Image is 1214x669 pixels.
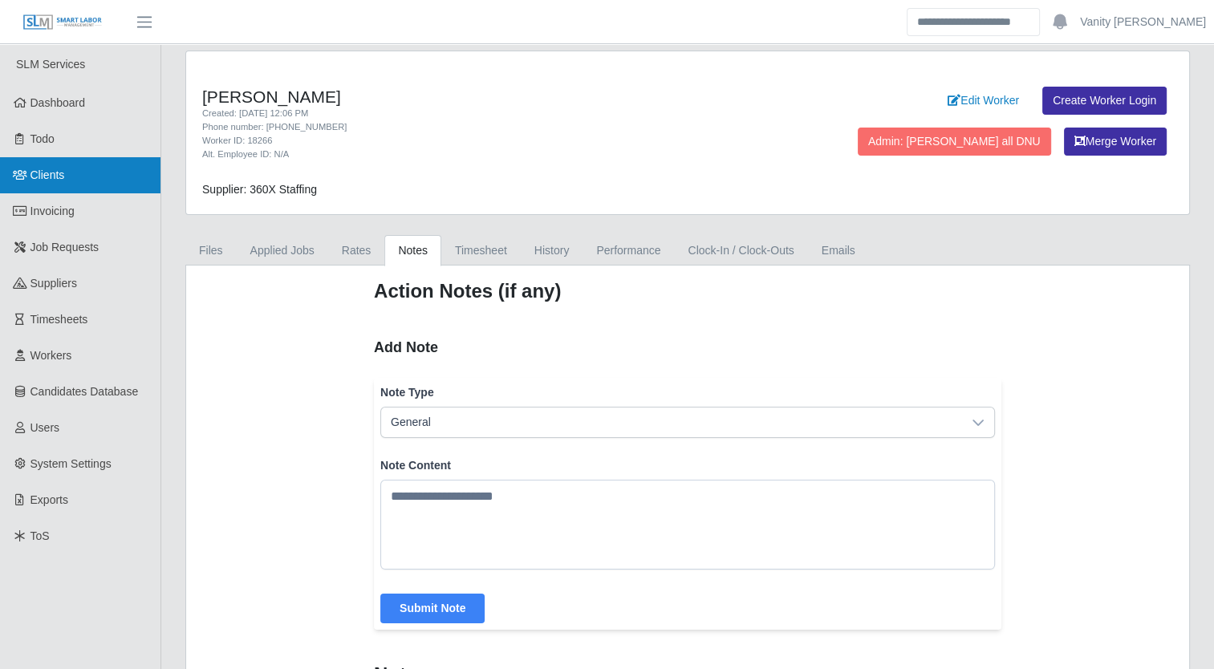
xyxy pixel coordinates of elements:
span: Todo [30,132,55,145]
span: Clients [30,168,65,181]
a: Create Worker Login [1042,87,1167,115]
span: ToS [30,529,50,542]
img: SLM Logo [22,14,103,31]
button: Merge Worker [1064,128,1167,156]
a: Timesheet [441,235,521,266]
a: Applied Jobs [237,235,328,266]
div: Phone number: [PHONE_NUMBER] [202,120,758,134]
span: Job Requests [30,241,99,253]
span: Invoicing [30,205,75,217]
span: Timesheets [30,313,88,326]
input: Search [907,8,1040,36]
a: Emails [808,235,869,266]
button: Submit Note [380,594,485,623]
div: Alt. Employee ID: N/A [202,148,758,161]
span: System Settings [30,457,112,470]
button: Admin: [PERSON_NAME] all DNU [858,128,1051,156]
span: Workers [30,349,72,362]
a: Files [185,235,237,266]
span: Exports [30,493,68,506]
span: Dashboard [30,96,86,109]
a: Edit Worker [937,87,1029,115]
h3: Action Notes (if any) [374,278,1001,304]
label: Note Type [380,384,995,400]
a: History [521,235,583,266]
div: Created: [DATE] 12:06 PM [202,107,758,120]
h4: [PERSON_NAME] [202,87,758,107]
a: Performance [583,235,674,266]
a: Vanity [PERSON_NAME] [1080,14,1206,30]
a: Clock-In / Clock-Outs [674,235,807,266]
span: Users [30,421,60,434]
a: Notes [384,235,441,266]
span: Supplier: 360X Staffing [202,183,317,196]
span: General [381,407,962,437]
span: Candidates Database [30,385,139,398]
h2: Add Note [374,336,1001,359]
div: Worker ID: 18266 [202,134,758,148]
a: Rates [328,235,385,266]
label: Note Content [380,457,995,473]
span: Suppliers [30,277,77,290]
span: SLM Services [16,58,85,71]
